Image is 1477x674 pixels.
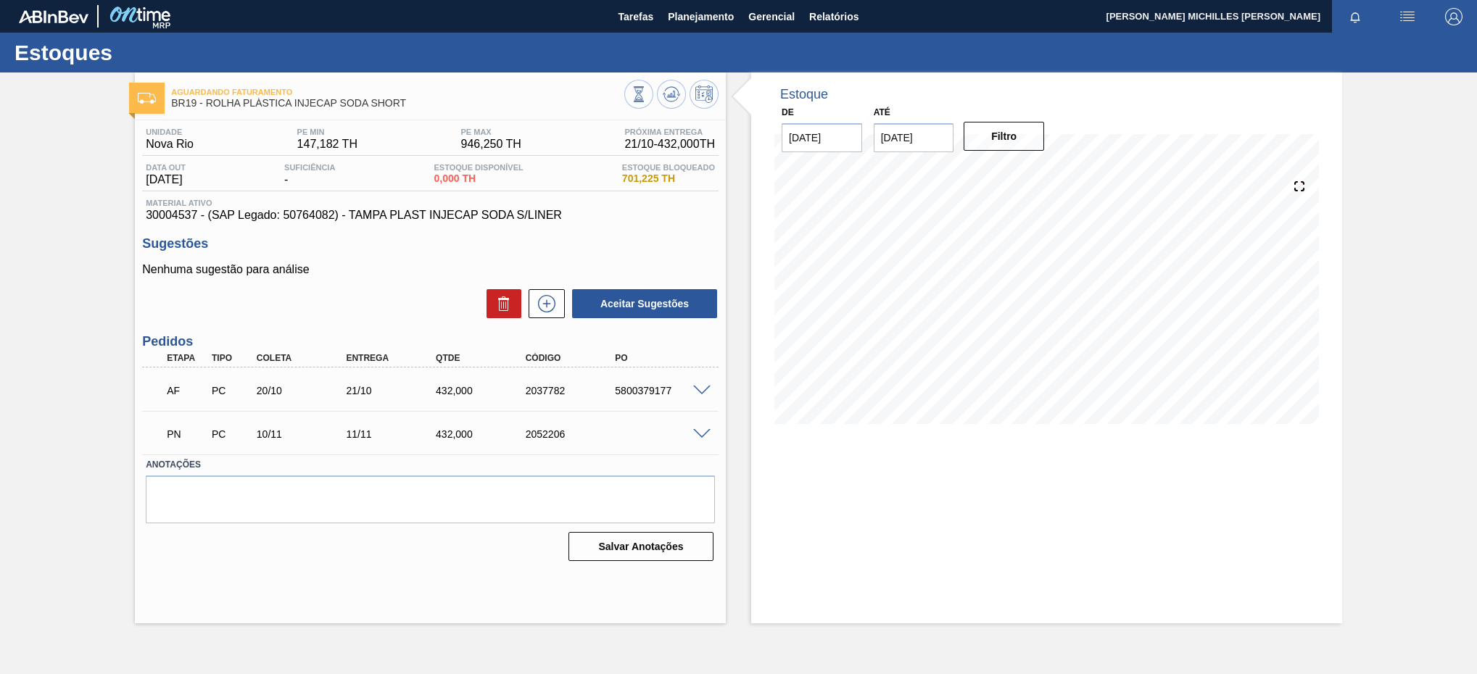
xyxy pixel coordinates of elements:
div: 5800379177 [611,385,712,396]
div: Coleta [253,353,354,363]
label: De [782,107,794,117]
div: Excluir Sugestões [479,289,521,318]
h3: Sugestões [142,236,719,251]
span: Suficiência [284,163,335,172]
div: Pedido em Negociação [163,418,210,450]
div: - [281,163,339,186]
div: Tipo [208,353,255,363]
span: BR19 - ROLHA PLÁSTICA INJECAP SODA SHORT [171,98,624,109]
button: Salvar Anotações [568,532,713,561]
p: PN [167,428,207,440]
button: Programar Estoque [690,80,719,109]
div: 11/11/2025 [342,428,443,440]
h1: Estoques [15,44,272,61]
p: AF [167,385,207,396]
div: 10/11/2025 [253,428,354,440]
span: Relatórios [809,8,859,25]
div: Código [522,353,623,363]
span: Unidade [146,128,194,136]
button: Filtro [964,122,1044,151]
img: Logout [1445,8,1462,25]
h3: Pedidos [142,334,719,349]
label: Até [874,107,890,117]
button: Visão Geral dos Estoques [624,80,653,109]
span: Aguardando Faturamento [171,88,624,96]
span: Data out [146,163,186,172]
span: Gerencial [748,8,795,25]
input: dd/mm/yyyy [874,123,954,152]
div: Estoque [780,87,828,102]
div: Entrega [342,353,443,363]
span: PE MIN [297,128,357,136]
div: 21/10/2025 [342,385,443,396]
span: [DATE] [146,173,186,186]
span: 147,182 TH [297,138,357,151]
div: 432,000 [432,385,533,396]
div: 432,000 [432,428,533,440]
div: PO [611,353,712,363]
img: userActions [1399,8,1416,25]
span: 946,250 TH [461,138,521,151]
div: Nova sugestão [521,289,565,318]
span: 701,225 TH [622,173,715,184]
div: 2037782 [522,385,623,396]
span: Nova Rio [146,138,194,151]
img: TNhmsLtSVTkK8tSr43FrP2fwEKptu5GPRR3wAAAABJRU5ErkJggg== [19,10,88,23]
div: 2052206 [522,428,623,440]
div: Aceitar Sugestões [565,288,719,320]
span: Tarefas [618,8,653,25]
div: Qtde [432,353,533,363]
div: Aguardando Faturamento [163,375,210,407]
div: 20/10/2025 [253,385,354,396]
div: Pedido de Compra [208,428,255,440]
span: 21/10 - 432,000 TH [624,138,715,151]
label: Anotações [146,454,715,475]
span: Material ativo [146,199,715,207]
img: Ícone [138,93,156,104]
span: 30004537 - (SAP Legado: 50764082) - TAMPA PLAST INJECAP SODA S/LINER [146,209,715,222]
span: 0,000 TH [434,173,523,184]
button: Atualizar Gráfico [657,80,686,109]
div: Pedido de Compra [208,385,255,396]
button: Aceitar Sugestões [572,289,717,318]
span: Estoque Bloqueado [622,163,715,172]
span: Planejamento [668,8,734,25]
span: Próxima Entrega [624,128,715,136]
div: Etapa [163,353,210,363]
button: Notificações [1332,7,1378,27]
span: Estoque Disponível [434,163,523,172]
input: dd/mm/yyyy [782,123,862,152]
p: Nenhuma sugestão para análise [142,263,719,276]
span: PE MAX [461,128,521,136]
